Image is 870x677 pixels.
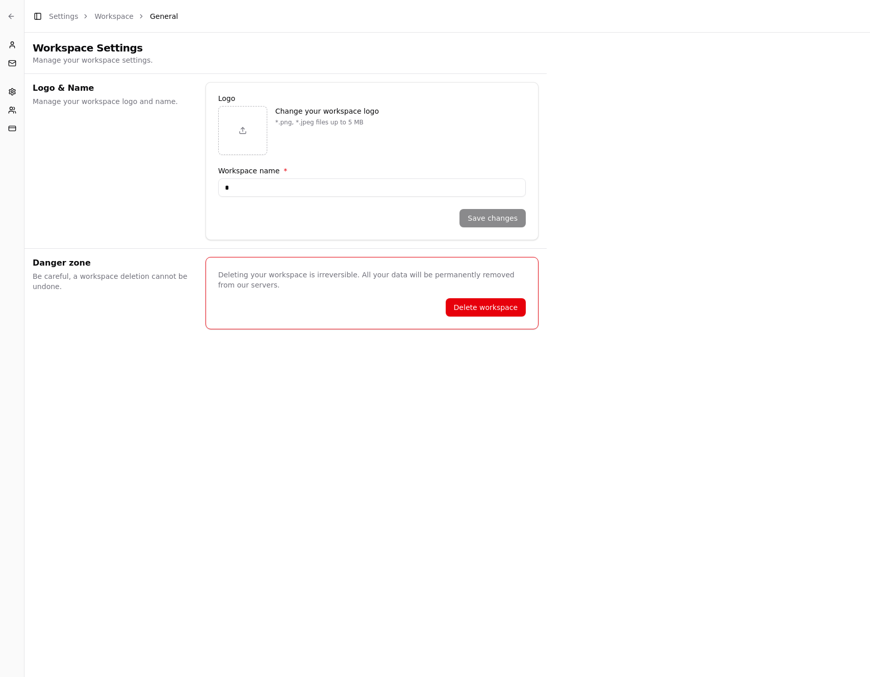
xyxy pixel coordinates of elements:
[33,41,539,55] h1: Workspace Settings
[33,82,193,94] h2: Logo & Name
[49,11,178,21] nav: breadcrumb
[33,55,539,65] p: Manage your workspace settings.
[218,167,526,174] label: Workspace name
[33,271,193,292] p: Be careful, a workspace deletion cannot be undone.
[4,8,20,24] a: Back to Workspace
[275,118,526,126] p: *.png, *.jpeg files up to 5 MB
[446,298,526,317] button: Delete workspace
[49,12,78,20] a: Settings
[33,257,193,269] h2: Danger zone
[33,96,193,107] p: Manage your workspace logo and name.
[94,12,134,20] a: Workspace
[218,270,526,290] p: Deleting your workspace is irreversible. All your data will be permanently removed from our servers.
[218,95,526,102] label: Logo
[150,11,178,21] span: General
[275,106,526,116] p: Change your workspace logo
